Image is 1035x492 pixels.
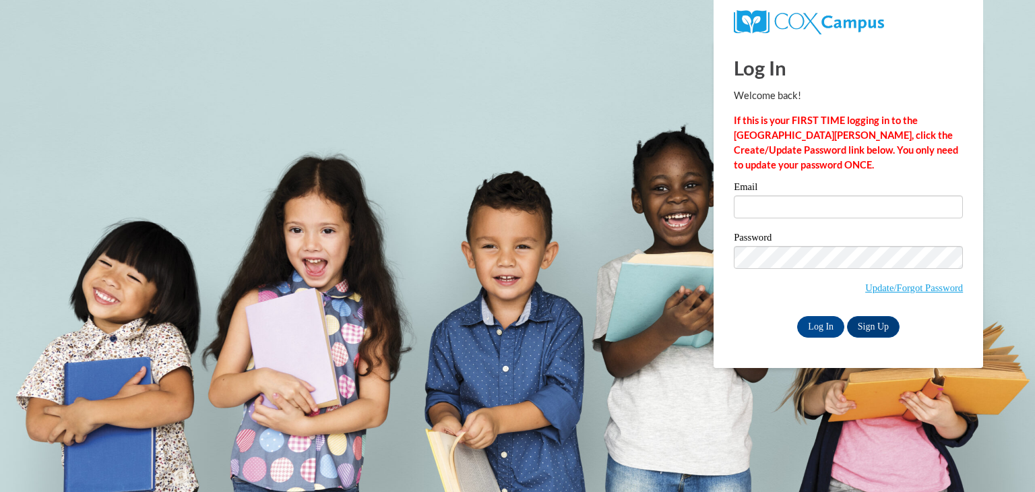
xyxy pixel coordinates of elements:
[734,16,884,27] a: COX Campus
[797,316,844,338] input: Log In
[734,115,958,171] strong: If this is your FIRST TIME logging in to the [GEOGRAPHIC_DATA][PERSON_NAME], click the Create/Upd...
[734,182,963,195] label: Email
[734,10,884,34] img: COX Campus
[734,54,963,82] h1: Log In
[865,282,963,293] a: Update/Forgot Password
[847,316,900,338] a: Sign Up
[734,88,963,103] p: Welcome back!
[734,233,963,246] label: Password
